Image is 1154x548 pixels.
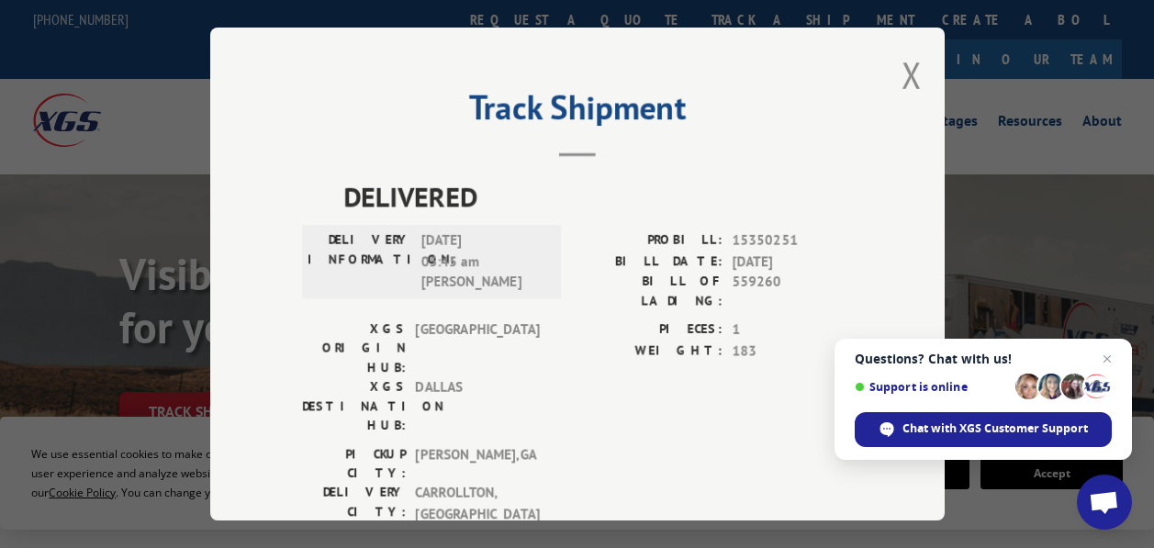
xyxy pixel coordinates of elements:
span: 559260 [732,272,853,310]
div: Open chat [1077,475,1132,530]
div: Chat with XGS Customer Support [855,412,1112,447]
span: Close chat [1096,348,1118,370]
label: DELIVERY INFORMATION: [308,230,411,293]
span: Questions? Chat with us! [855,352,1112,366]
span: 183 [732,340,853,361]
label: XGS DESTINATION HUB: [302,377,406,435]
span: DALLAS [415,377,539,435]
span: DELIVERED [343,175,853,217]
span: 15350251 [732,230,853,252]
label: PIECES: [577,319,723,341]
h2: Track Shipment [302,95,853,129]
span: [PERSON_NAME] , GA [415,444,539,483]
span: [GEOGRAPHIC_DATA] [415,319,539,377]
label: BILL DATE: [577,251,723,272]
span: [DATE] [732,251,853,272]
label: PICKUP CITY: [302,444,406,483]
span: Chat with XGS Customer Support [902,420,1088,437]
label: PROBILL: [577,230,723,252]
span: [DATE] 05:45 am [PERSON_NAME] [420,230,544,293]
label: XGS ORIGIN HUB: [302,319,406,377]
span: 1 [732,319,853,341]
button: Close modal [902,50,922,99]
label: WEIGHT: [577,340,723,361]
label: BILL OF LADING: [577,272,723,310]
label: DELIVERY CITY: [302,483,406,524]
span: Support is online [855,380,1009,394]
span: CARROLLTON , [GEOGRAPHIC_DATA] [415,483,539,524]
